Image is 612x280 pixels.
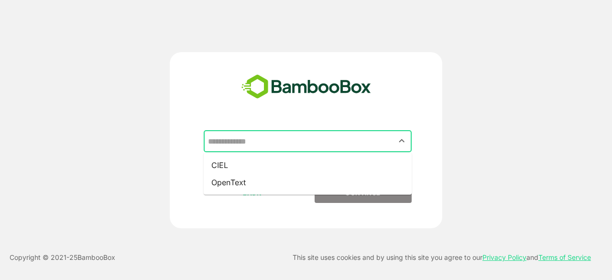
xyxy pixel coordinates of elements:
[395,134,408,147] button: Close
[538,253,591,261] a: Terms of Service
[204,157,412,174] li: CIEL
[204,174,412,191] li: OpenText
[236,71,376,103] img: bamboobox
[10,252,115,263] p: Copyright © 2021- 25 BambooBox
[482,253,526,261] a: Privacy Policy
[293,252,591,263] p: This site uses cookies and by using this site you agree to our and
